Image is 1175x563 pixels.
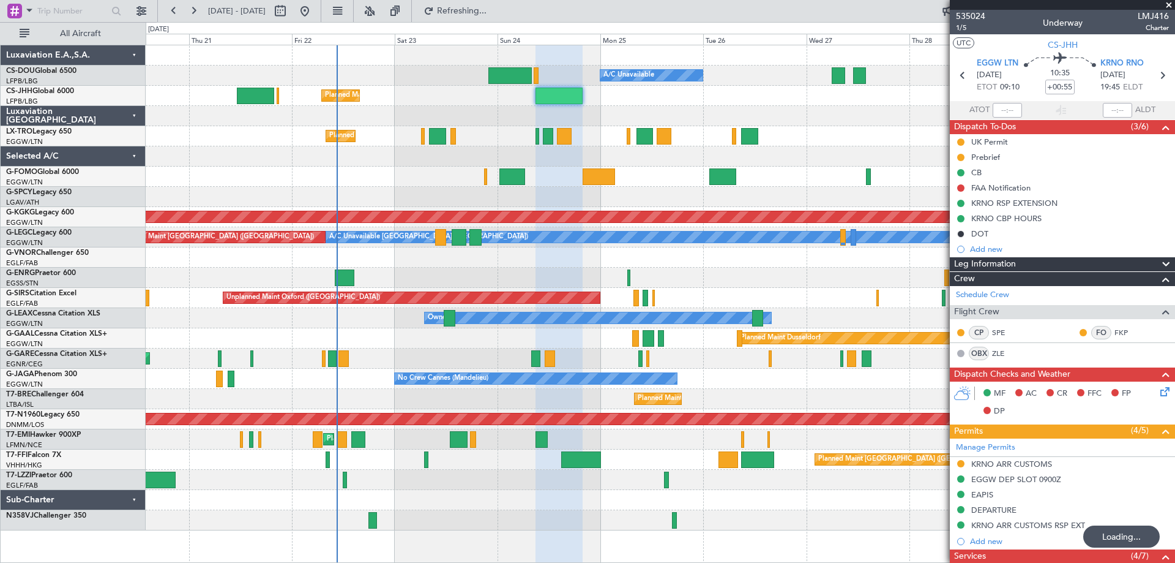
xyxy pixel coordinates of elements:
[6,431,81,439] a: T7-EMIHawker 900XP
[13,24,133,43] button: All Aircraft
[498,34,600,45] div: Sun 24
[37,2,108,20] input: Trip Number
[6,128,72,135] a: LX-TROLegacy 650
[992,327,1020,338] a: SPE
[226,289,380,307] div: Unplanned Maint Oxford ([GEOGRAPHIC_DATA])
[969,326,989,339] div: CP
[1050,67,1070,80] span: 10:35
[6,209,74,216] a: G-KGKGLegacy 600
[6,411,80,418] a: T7-N1960Legacy 650
[6,461,42,470] a: VHHH/HKG
[6,249,36,257] span: G-VNOR
[6,420,44,429] a: DNMM/LOS
[6,391,31,398] span: T7-BRE
[32,29,129,38] span: All Aircraft
[6,137,43,146] a: EGGW/LTN
[969,104,990,116] span: ATOT
[971,459,1052,469] div: KRNO ARR CUSTOMS
[6,319,43,328] a: EGGW/LTN
[6,371,34,378] span: G-JAGA
[807,34,909,45] div: Wed 27
[6,229,32,236] span: G-LEGC
[969,347,989,360] div: OBX
[1048,39,1078,51] span: CS-JHH
[6,128,32,135] span: LX-TRO
[740,329,821,347] div: Planned Maint Dusseldorf
[6,472,72,479] a: T7-LZZIPraetor 600
[395,34,498,45] div: Sat 23
[977,69,1002,81] span: [DATE]
[6,440,42,450] a: LFMN/NCE
[6,270,76,277] a: G-ENRGPraetor 600
[6,290,76,297] a: G-SIRSCitation Excel
[1138,10,1169,23] span: LMJ416
[1123,81,1143,94] span: ELDT
[1114,327,1142,338] a: FKP
[436,7,488,15] span: Refreshing...
[603,66,654,85] div: A/C Unavailable
[6,350,107,358] a: G-GARECessna Citation XLS+
[6,189,32,196] span: G-SPCY
[956,10,985,23] span: 535024
[703,34,806,45] div: Tue 26
[1131,424,1149,437] span: (4/5)
[1091,326,1111,339] div: FO
[398,369,488,388] div: No Crew Cannes (Mandelieu)
[971,505,1016,515] div: DEPARTURE
[971,489,993,500] div: EAPIS
[208,6,266,17] span: [DATE] - [DATE]
[994,406,1005,418] span: DP
[292,34,395,45] div: Fri 22
[327,430,429,448] div: Planned Maint [PERSON_NAME]
[6,229,72,236] a: G-LEGCLegacy 600
[1135,104,1155,116] span: ALDT
[953,37,974,48] button: UTC
[954,368,1070,382] span: Dispatch Checks and Weather
[6,218,43,227] a: EGGW/LTN
[971,198,1057,208] div: KRNO RSP EXTENSION
[6,178,43,187] a: EGGW/LTN
[956,442,1015,454] a: Manage Permits
[6,472,31,479] span: T7-LZZI
[325,86,518,105] div: Planned Maint [GEOGRAPHIC_DATA] ([GEOGRAPHIC_DATA])
[6,431,30,439] span: T7-EMI
[954,305,999,319] span: Flight Crew
[1057,388,1067,400] span: CR
[977,58,1018,70] span: EGGW LTN
[6,411,40,418] span: T7-N1960
[954,425,983,439] span: Permits
[6,512,86,520] a: N358VJChallenger 350
[6,168,37,176] span: G-FOMO
[971,520,1085,531] div: KRNO ARR CUSTOMS RSP EXT
[1122,388,1131,400] span: FP
[994,388,1005,400] span: MF
[6,330,34,338] span: G-GAAL
[977,81,997,94] span: ETOT
[6,481,38,490] a: EGLF/FAB
[971,229,988,239] div: DOT
[329,228,528,246] div: A/C Unavailable [GEOGRAPHIC_DATA] ([GEOGRAPHIC_DATA])
[971,474,1061,485] div: EGGW DEP SLOT 0900Z
[6,168,79,176] a: G-FOMOGlobal 6000
[954,120,1016,134] span: Dispatch To-Dos
[909,34,1012,45] div: Thu 28
[6,67,35,75] span: CS-DOU
[600,34,703,45] div: Mon 25
[970,536,1169,546] div: Add new
[1026,388,1037,400] span: AC
[329,127,522,145] div: Planned Maint [GEOGRAPHIC_DATA] ([GEOGRAPHIC_DATA])
[6,259,38,268] a: EGLF/FAB
[6,452,61,459] a: T7-FFIFalcon 7X
[954,257,1016,271] span: Leg Information
[6,360,43,369] a: EGNR/CEG
[6,189,72,196] a: G-SPCYLegacy 650
[428,309,449,327] div: Owner
[6,198,39,207] a: LGAV/ATH
[6,371,77,378] a: G-JAGAPhenom 300
[1138,23,1169,33] span: Charter
[6,391,84,398] a: T7-BREChallenger 604
[6,88,32,95] span: CS-JHH
[6,88,74,95] a: CS-JHHGlobal 6000
[638,390,830,408] div: Planned Maint [GEOGRAPHIC_DATA] ([GEOGRAPHIC_DATA])
[971,183,1031,193] div: FAA Notification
